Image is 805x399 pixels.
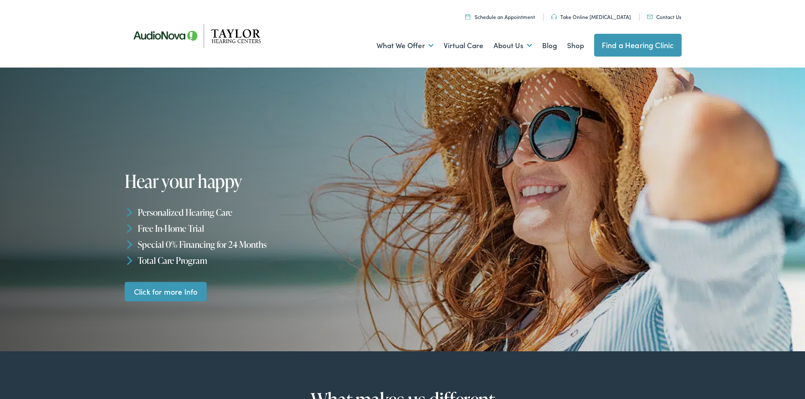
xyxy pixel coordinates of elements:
[551,13,631,20] a: Take Online [MEDICAL_DATA]
[594,34,682,57] a: Find a Hearing Clinic
[125,236,407,252] li: Special 0% Financing for 24 Months
[377,30,434,61] a: What We Offer
[551,14,557,19] img: utility icon
[125,252,407,268] li: Total Care Program
[494,30,532,61] a: About Us
[465,14,470,19] img: utility icon
[125,282,207,301] a: Click for more Info
[567,30,584,61] a: Shop
[647,13,681,20] a: Contact Us
[542,30,557,61] a: Blog
[647,15,653,19] img: utility icon
[125,171,382,191] h1: Hear your happy
[465,13,535,20] a: Schedule an Appointment
[125,204,407,220] li: Personalized Hearing Care
[444,30,483,61] a: Virtual Care
[125,220,407,236] li: Free In-Home Trial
